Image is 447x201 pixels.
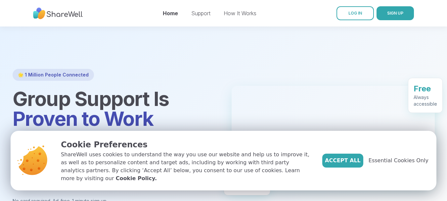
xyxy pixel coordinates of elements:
[322,154,363,168] button: Accept All
[414,83,437,94] div: Free
[387,11,403,16] span: SIGN UP
[61,139,312,151] p: Cookie Preferences
[348,11,362,16] span: LOG IN
[191,10,210,17] a: Support
[13,89,216,128] h1: Group Support Is
[325,157,361,165] span: Accept All
[414,94,437,107] div: Always accessible
[163,10,178,17] a: Home
[33,4,83,23] img: ShareWell Nav Logo
[13,69,94,81] div: 🌟 1 Million People Connected
[116,175,157,182] a: Cookie Policy.
[369,157,428,165] span: Essential Cookies Only
[13,107,154,130] span: Proven to Work
[336,6,374,20] a: LOG IN
[61,151,312,182] p: ShareWell uses cookies to understand the way you use our website and help us to improve it, as we...
[224,10,256,17] a: How It Works
[377,6,414,20] button: SIGN UP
